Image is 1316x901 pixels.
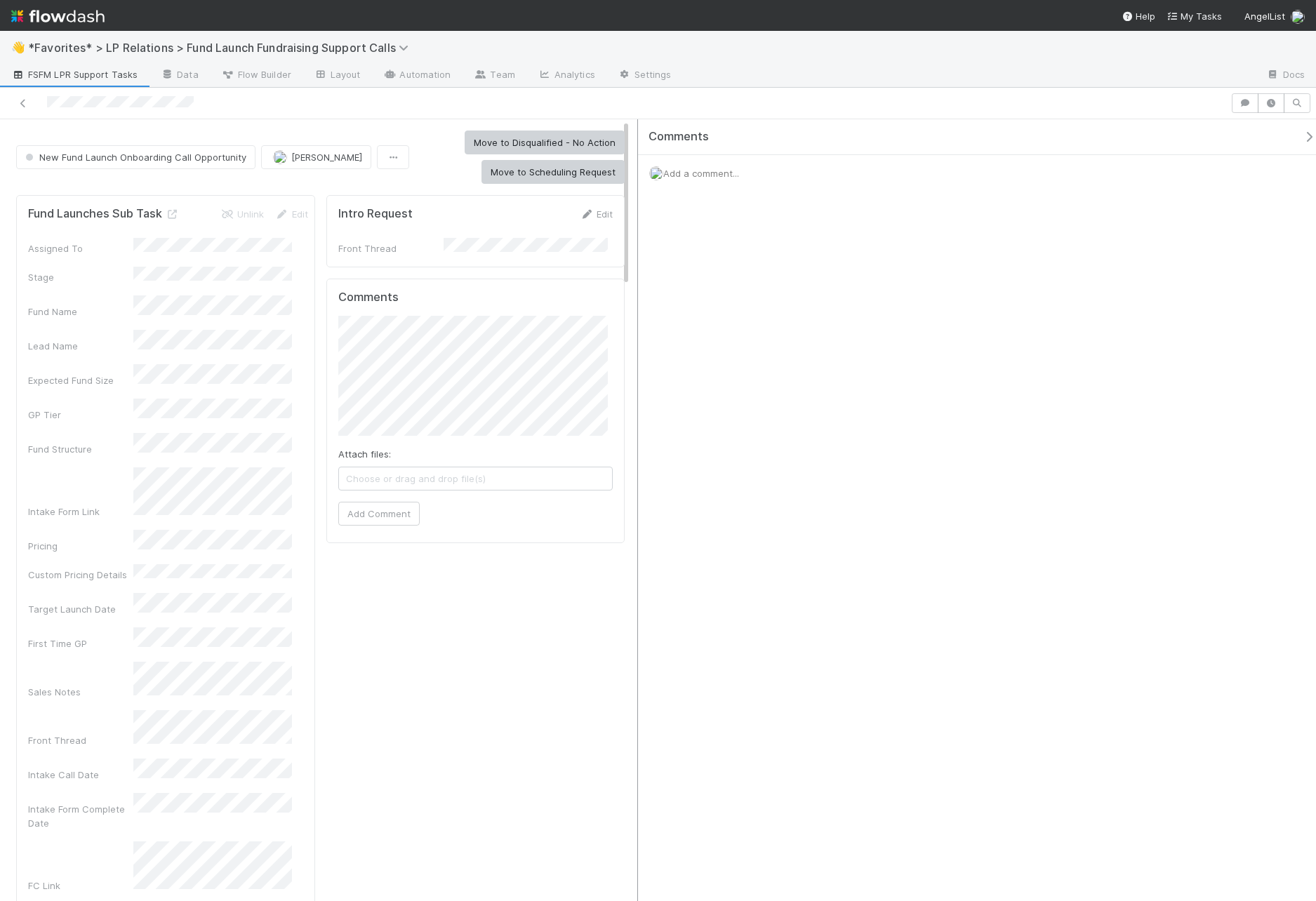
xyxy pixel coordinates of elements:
[462,65,526,87] a: Team
[28,539,133,553] div: Pricing
[1167,11,1222,22] span: My Tasks
[1291,10,1305,24] img: avatar_218ae7b5-dcd5-4ccc-b5d5-7cc00ae2934f.png
[28,505,133,519] div: Intake Form Link
[28,636,133,650] div: First Time GP
[28,879,133,893] div: FC Link
[465,131,625,154] button: Move to Disqualified - No Action
[210,65,303,87] a: Flow Builder
[149,65,209,87] a: Data
[606,65,683,87] a: Settings
[16,145,255,169] button: New Fund Launch Onboarding Call Opportunity
[28,802,133,830] div: Intake Form Complete Date
[221,67,291,81] span: Flow Builder
[649,130,709,144] span: Comments
[663,168,739,179] span: Add a comment...
[275,208,308,220] a: Edit
[28,270,133,284] div: Stage
[649,166,663,180] img: avatar_218ae7b5-dcd5-4ccc-b5d5-7cc00ae2934f.png
[28,41,416,55] span: *Favorites* > LP Relations > Fund Launch Fundraising Support Calls
[28,768,133,782] div: Intake Call Date
[1244,11,1285,22] span: AngelList
[338,502,420,526] button: Add Comment
[11,41,25,53] span: 👋
[220,208,264,220] a: Unlink
[28,602,133,616] div: Target Launch Date
[338,207,413,221] h5: Intro Request
[338,447,391,461] label: Attach files:
[291,152,362,163] span: [PERSON_NAME]
[338,241,444,255] div: Front Thread
[28,685,133,699] div: Sales Notes
[580,208,613,220] a: Edit
[22,152,246,163] span: New Fund Launch Onboarding Call Opportunity
[1255,65,1316,87] a: Docs
[28,305,133,319] div: Fund Name
[11,4,105,28] img: logo-inverted-e16ddd16eac7371096b0.svg
[371,65,462,87] a: Automation
[261,145,371,169] button: [PERSON_NAME]
[28,442,133,456] div: Fund Structure
[28,408,133,422] div: GP Tier
[481,160,625,184] button: Move to Scheduling Request
[28,373,133,387] div: Expected Fund Size
[526,65,606,87] a: Analytics
[273,150,287,164] img: avatar_218ae7b5-dcd5-4ccc-b5d5-7cc00ae2934f.png
[11,67,138,81] span: FSFM LPR Support Tasks
[28,339,133,353] div: Lead Name
[28,241,133,255] div: Assigned To
[1122,9,1155,23] div: Help
[303,65,372,87] a: Layout
[1167,9,1222,23] a: My Tasks
[28,568,133,582] div: Custom Pricing Details
[339,467,613,490] span: Choose or drag and drop file(s)
[28,733,133,747] div: Front Thread
[28,207,179,221] h5: Fund Launches Sub Task
[338,291,613,305] h5: Comments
